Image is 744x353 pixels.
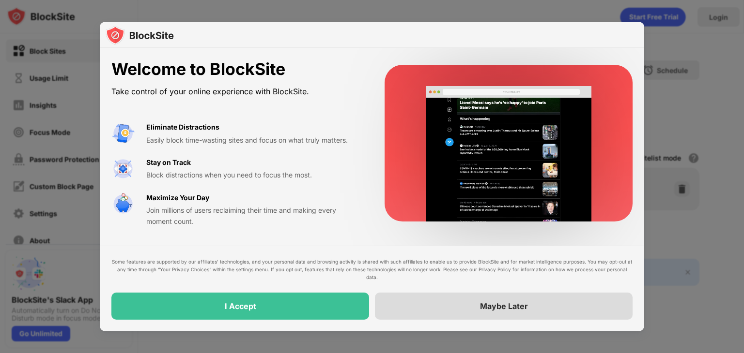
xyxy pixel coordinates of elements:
[480,301,528,311] div: Maybe Later
[106,26,174,45] img: logo-blocksite.svg
[146,135,361,146] div: Easily block time-wasting sites and focus on what truly matters.
[225,301,256,311] div: I Accept
[111,157,135,180] img: value-focus.svg
[479,266,511,272] a: Privacy Policy
[146,122,219,132] div: Eliminate Distractions
[146,205,361,227] div: Join millions of users reclaiming their time and making every moment count.
[146,170,361,180] div: Block distractions when you need to focus the most.
[111,59,361,79] div: Welcome to BlockSite
[146,192,209,203] div: Maximize Your Day
[111,85,361,99] div: Take control of your online experience with BlockSite.
[111,122,135,145] img: value-avoid-distractions.svg
[111,192,135,216] img: value-safe-time.svg
[111,258,633,281] div: Some features are supported by our affiliates’ technologies, and your personal data and browsing ...
[146,157,191,168] div: Stay on Track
